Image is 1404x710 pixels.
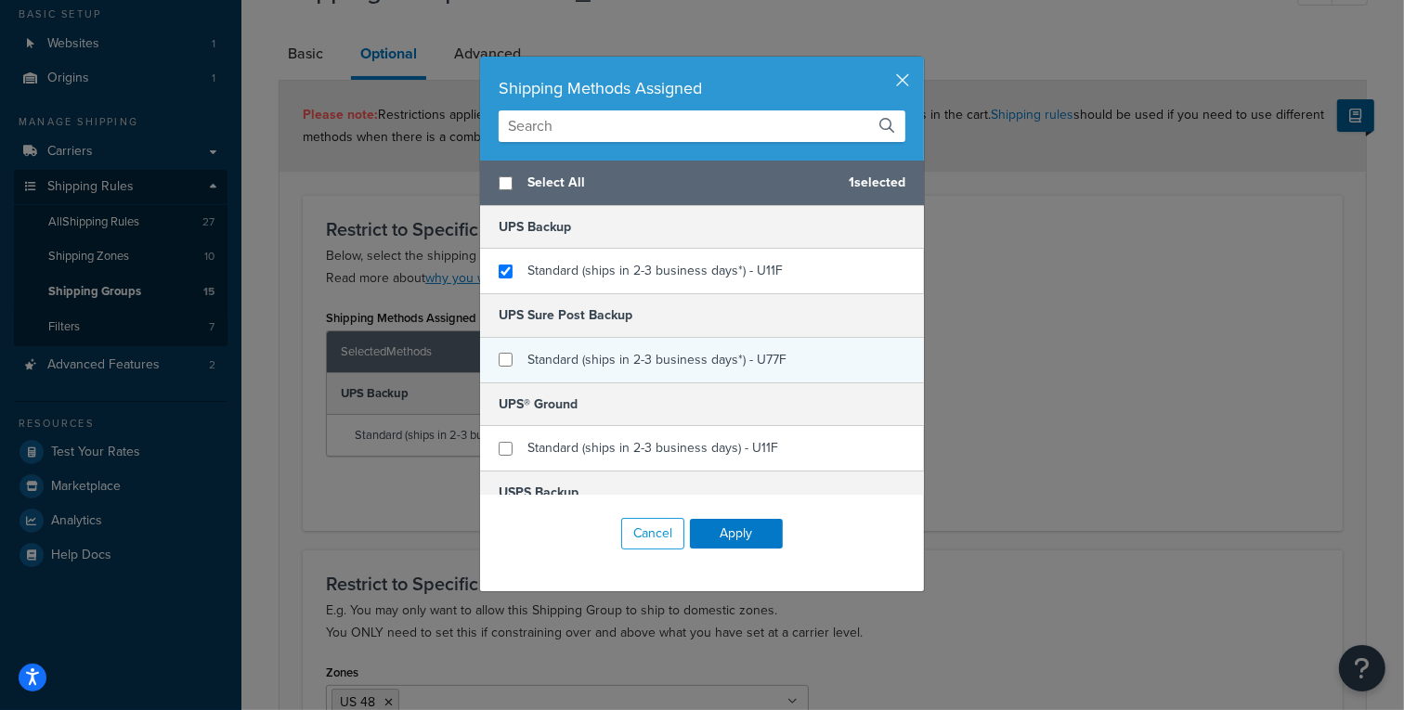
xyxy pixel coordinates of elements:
span: Standard (ships in 2-3 business days*) - U77F [527,350,786,369]
h5: UPS Sure Post Backup [480,293,924,337]
span: Standard (ships in 2-3 business days*) - U11F [527,261,783,280]
span: Select All [527,170,834,196]
input: Search [499,110,905,142]
h5: USPS Backup [480,471,924,514]
button: Cancel [621,518,684,549]
div: 1 selected [480,161,924,206]
h5: UPS® Ground [480,382,924,426]
span: Standard (ships in 2-3 business days) - U11F [527,438,778,458]
button: Apply [690,519,783,549]
h5: UPS Backup [480,206,924,249]
div: Shipping Methods Assigned [499,75,905,101]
